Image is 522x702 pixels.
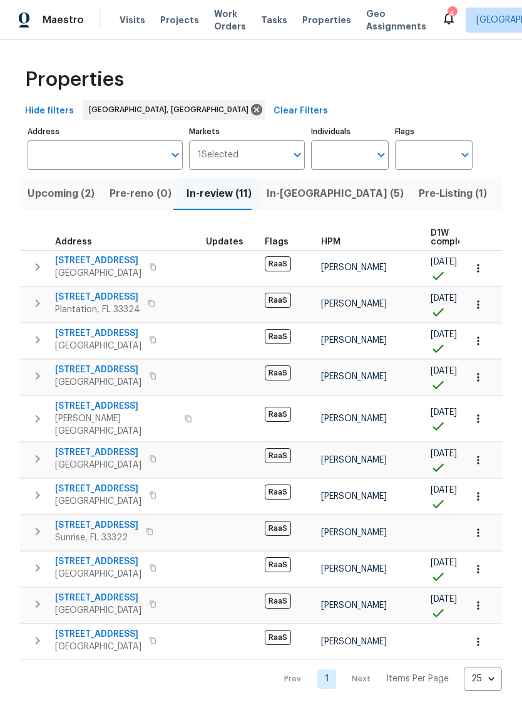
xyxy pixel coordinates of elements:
span: Properties [302,14,351,26]
button: Open [166,146,184,164]
label: Flags [395,128,473,135]
span: [GEOGRAPHIC_DATA] [55,459,141,471]
span: RaaS [265,594,291,609]
span: [STREET_ADDRESS] [55,400,177,412]
span: Geo Assignments [366,8,426,33]
span: [PERSON_NAME] [321,565,387,574]
div: [GEOGRAPHIC_DATA], [GEOGRAPHIC_DATA] [83,100,265,120]
span: [STREET_ADDRESS] [55,555,141,568]
label: Individuals [311,128,389,135]
span: [STREET_ADDRESS] [55,483,141,495]
span: [PERSON_NAME] [321,414,387,423]
span: [STREET_ADDRESS] [55,254,141,267]
button: Open [372,146,390,164]
span: [STREET_ADDRESS] [55,327,141,340]
span: [DATE] [431,258,457,266]
span: [STREET_ADDRESS] [55,628,141,641]
span: [GEOGRAPHIC_DATA] [55,376,141,389]
span: [STREET_ADDRESS] [55,519,138,532]
div: 25 [464,663,502,695]
span: [DATE] [431,595,457,604]
span: [DATE] [431,558,457,567]
span: Pre-reno (0) [110,185,171,202]
span: RaaS [265,485,291,500]
div: 4 [448,8,456,20]
span: Clear Filters [274,103,328,119]
span: HPM [321,238,340,246]
button: Open [289,146,306,164]
span: [PERSON_NAME] [321,637,387,646]
button: Hide filters [20,100,79,123]
span: [DATE] [431,486,457,495]
span: [GEOGRAPHIC_DATA] [55,267,141,280]
span: Maestro [43,14,84,26]
label: Address [28,128,183,135]
span: Properties [25,73,124,86]
nav: Pagination Navigation [272,668,502,691]
span: In-review (11) [187,185,252,202]
span: [DATE] [431,330,457,339]
span: [GEOGRAPHIC_DATA] [55,568,141,580]
span: In-[GEOGRAPHIC_DATA] (5) [267,185,404,202]
span: [PERSON_NAME] [321,372,387,381]
span: RaaS [265,630,291,645]
span: [STREET_ADDRESS] [55,592,141,604]
span: [STREET_ADDRESS] [55,291,140,303]
span: Visits [120,14,145,26]
span: [DATE] [431,367,457,375]
span: Plantation, FL 33324 [55,303,140,316]
span: Tasks [261,16,287,24]
a: Goto page 1 [317,669,336,689]
span: Flags [265,238,289,246]
span: Sunrise, FL 33322 [55,532,138,544]
span: Upcoming (2) [28,185,95,202]
span: [PERSON_NAME] [321,300,387,308]
button: Clear Filters [269,100,333,123]
span: RaaS [265,329,291,344]
span: [PERSON_NAME] [321,492,387,501]
span: RaaS [265,557,291,572]
span: [DATE] [431,408,457,417]
span: [GEOGRAPHIC_DATA], [GEOGRAPHIC_DATA] [89,103,253,116]
span: RaaS [265,256,291,271]
button: Open [456,146,474,164]
span: [PERSON_NAME] [321,601,387,610]
span: [STREET_ADDRESS] [55,364,141,376]
span: [GEOGRAPHIC_DATA] [55,495,141,508]
span: [PERSON_NAME] [321,263,387,272]
span: Updates [206,238,243,246]
span: Projects [160,14,199,26]
span: RaaS [265,448,291,463]
span: [PERSON_NAME][GEOGRAPHIC_DATA] [55,412,177,437]
span: [PERSON_NAME] [321,336,387,345]
span: Work Orders [214,8,246,33]
p: Items Per Page [386,673,449,685]
span: RaaS [265,365,291,380]
label: Markets [189,128,305,135]
span: RaaS [265,407,291,422]
span: [DATE] [431,449,457,458]
span: [STREET_ADDRESS] [55,446,141,459]
span: [PERSON_NAME] [321,528,387,537]
span: [GEOGRAPHIC_DATA] [55,641,141,653]
span: Hide filters [25,103,74,119]
span: RaaS [265,521,291,536]
span: [GEOGRAPHIC_DATA] [55,604,141,617]
span: 1 Selected [198,150,238,160]
span: [GEOGRAPHIC_DATA] [55,340,141,352]
span: Pre-Listing (1) [419,185,487,202]
span: Address [55,238,92,246]
span: [PERSON_NAME] [321,456,387,464]
span: RaaS [265,293,291,308]
span: [DATE] [431,294,457,303]
span: D1W complete [431,229,473,246]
